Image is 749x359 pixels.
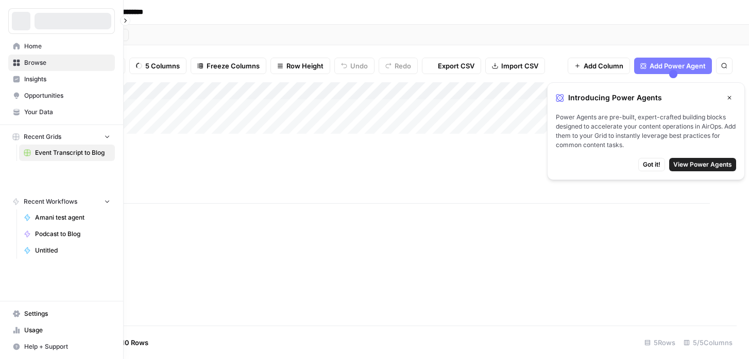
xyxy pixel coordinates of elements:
[8,71,115,87] a: Insights
[191,58,266,74] button: Freeze Columns
[35,229,110,239] span: Podcast to Blog
[35,213,110,222] span: Amani test agent
[24,326,110,335] span: Usage
[650,61,706,71] span: Add Power Agent
[24,309,110,318] span: Settings
[35,246,110,255] span: Untitled
[19,242,115,259] a: Untitled
[24,91,110,100] span: Opportunities
[8,322,115,338] a: Usage
[568,58,630,74] button: Add Column
[643,160,660,169] span: Got it!
[8,194,115,209] button: Recent Workflows
[24,342,110,351] span: Help + Support
[145,61,180,71] span: 5 Columns
[556,91,736,104] div: Introducing Power Agents
[438,61,474,71] span: Export CSV
[640,334,679,351] div: 5 Rows
[8,87,115,104] a: Opportunities
[107,337,148,348] span: Add 10 Rows
[24,197,77,206] span: Recent Workflows
[8,55,115,71] a: Browse
[35,148,110,157] span: Event Transcript to Blog
[485,58,545,74] button: Import CSV
[24,42,110,51] span: Home
[19,209,115,226] a: Amani test agent
[24,75,110,84] span: Insights
[207,61,260,71] span: Freeze Columns
[8,338,115,355] button: Help + Support
[19,145,115,161] a: Event Transcript to Blog
[395,61,411,71] span: Redo
[501,61,538,71] span: Import CSV
[24,58,110,67] span: Browse
[19,226,115,242] a: Podcast to Blog
[679,334,737,351] div: 5/5 Columns
[638,158,665,171] button: Got it!
[379,58,418,74] button: Redo
[24,107,110,117] span: Your Data
[669,158,736,171] button: View Power Agents
[270,58,330,74] button: Row Height
[286,61,324,71] span: Row Height
[350,61,368,71] span: Undo
[422,58,481,74] button: Export CSV
[334,58,374,74] button: Undo
[634,58,712,74] button: Add Power Agent
[8,306,115,322] a: Settings
[8,38,115,55] a: Home
[8,129,115,145] button: Recent Grids
[129,58,186,74] button: 5 Columns
[673,160,732,169] span: View Power Agents
[8,104,115,120] a: Your Data
[24,132,61,141] span: Recent Grids
[556,113,736,150] span: Power Agents are pre-built, expert-crafted building blocks designed to accelerate your content op...
[584,61,623,71] span: Add Column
